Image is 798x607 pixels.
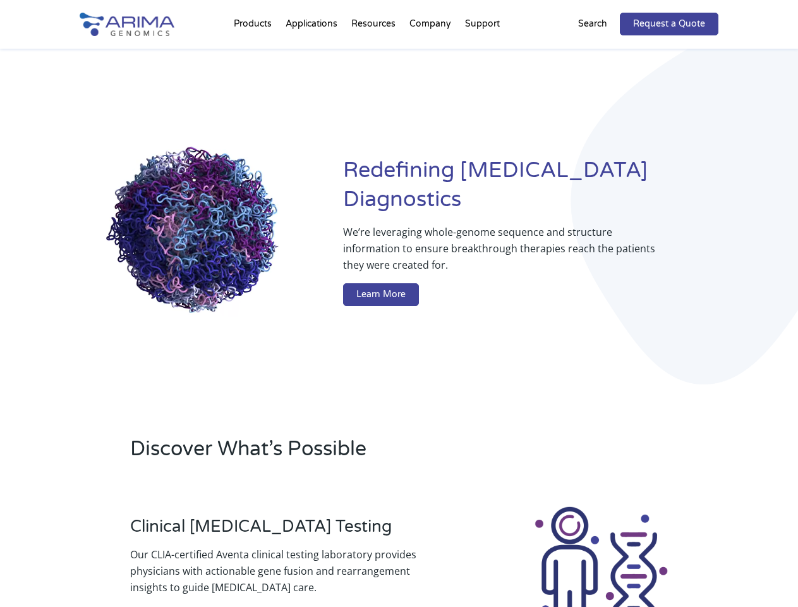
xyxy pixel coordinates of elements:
[343,224,668,283] p: We’re leveraging whole-genome sequence and structure information to ensure breakthrough therapies...
[130,517,449,546] h3: Clinical [MEDICAL_DATA] Testing
[80,13,174,36] img: Arima-Genomics-logo
[343,156,718,224] h1: Redefining [MEDICAL_DATA] Diagnostics
[130,546,449,596] p: Our CLIA-certified Aventa clinical testing laboratory provides physicians with actionable gene fu...
[130,435,550,473] h2: Discover What’s Possible
[578,16,607,32] p: Search
[343,283,419,306] a: Learn More
[735,546,798,607] iframe: Chat Widget
[620,13,718,35] a: Request a Quote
